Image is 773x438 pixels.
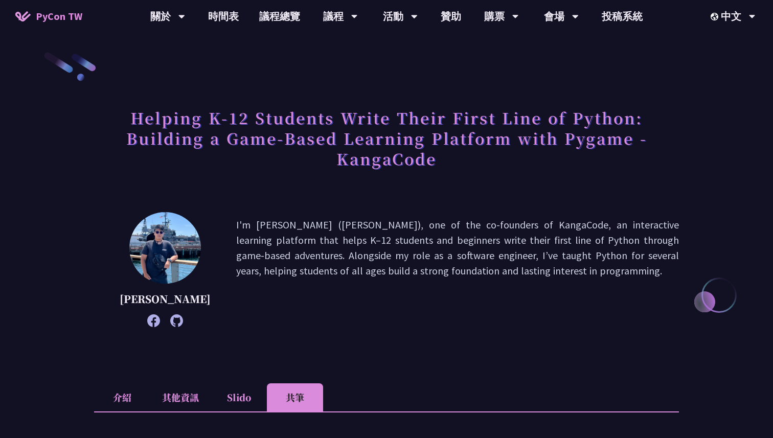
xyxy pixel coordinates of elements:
[211,383,267,411] li: Slido
[129,212,201,284] img: Chieh-Hung Cheng
[15,11,31,21] img: Home icon of PyCon TW 2025
[267,383,323,411] li: 共筆
[120,291,211,307] p: [PERSON_NAME]
[150,383,211,411] li: 其他資訊
[94,383,150,411] li: 介紹
[5,4,93,29] a: PyCon TW
[94,102,679,174] h1: Helping K-12 Students Write Their First Line of Python: Building a Game-Based Learning Platform w...
[711,13,721,20] img: Locale Icon
[236,217,679,322] p: I'm [PERSON_NAME] ([PERSON_NAME]), one of the co-founders of KangaCode, an interactive learning p...
[36,9,82,24] span: PyCon TW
